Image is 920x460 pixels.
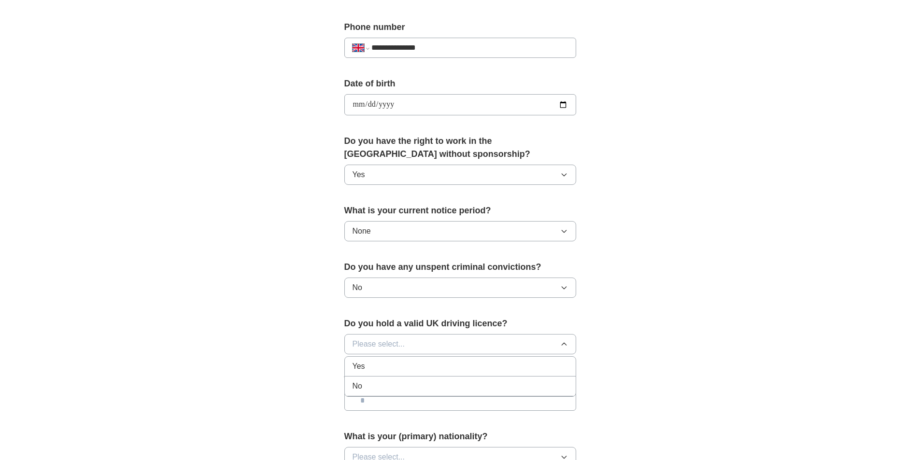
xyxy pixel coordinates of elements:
label: What is your current notice period? [344,204,576,217]
label: Do you have the right to work in the [GEOGRAPHIC_DATA] without sponsorship? [344,135,576,161]
button: None [344,221,576,241]
button: Please select... [344,334,576,354]
label: Do you hold a valid UK driving licence? [344,317,576,330]
span: None [353,225,371,237]
button: No [344,278,576,298]
span: No [353,282,362,293]
span: Please select... [353,338,405,350]
span: Yes [353,361,365,372]
span: No [353,380,362,392]
label: Do you have any unspent criminal convictions? [344,261,576,274]
label: What is your (primary) nationality? [344,430,576,443]
button: Yes [344,165,576,185]
span: Yes [353,169,365,181]
label: Date of birth [344,77,576,90]
label: Phone number [344,21,576,34]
